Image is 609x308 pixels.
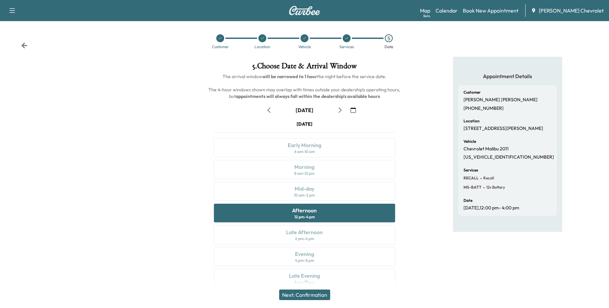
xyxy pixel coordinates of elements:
[463,185,482,190] span: MS-BATT
[292,206,317,214] div: Afternoon
[384,45,393,49] div: Date
[296,107,313,114] div: [DATE]
[298,45,311,49] div: Vehicle
[485,185,505,190] span: 12v Battery
[463,168,478,172] h6: Services
[463,146,509,152] p: Chevrolet Malibu 2011
[463,205,519,211] p: [DATE] , 12:00 pm - 4:00 pm
[420,7,430,15] a: MapBeta
[539,7,604,15] span: [PERSON_NAME] Chevrolet
[463,97,538,103] p: [PERSON_NAME] [PERSON_NAME]
[212,45,229,49] div: Customer
[254,45,270,49] div: Location
[262,74,317,79] b: will be narrowed to 1 hour
[463,119,480,123] h6: Location
[458,73,557,80] h5: Appointment Details
[21,42,28,49] div: Back
[236,93,380,99] b: appointments will always fall within the dealership's available hours
[339,45,354,49] div: Services
[208,62,401,73] h1: 5 . Choose Date & Arrival Window
[463,139,476,143] h6: Vehicle
[463,175,479,181] span: RECALL
[208,74,401,99] span: The arrival window the night before the service date. The 4-hour windows shown may overlap with t...
[479,175,482,181] span: -
[463,106,504,111] p: [PHONE_NUMBER]
[463,199,472,202] h6: Date
[463,126,543,132] p: [STREET_ADDRESS][PERSON_NAME]
[297,121,312,127] div: [DATE]
[294,214,315,220] div: 12 pm - 4 pm
[482,184,485,191] span: -
[423,14,430,18] div: Beta
[463,7,518,15] a: Book New Appointment
[463,90,481,94] h6: Customer
[279,290,330,300] button: Next: Confirmation
[385,34,393,42] div: 5
[463,154,554,160] p: [US_VEHICLE_IDENTIFICATION_NUMBER]
[482,175,494,181] span: Recall
[436,7,458,15] a: Calendar
[289,6,320,15] img: Curbee Logo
